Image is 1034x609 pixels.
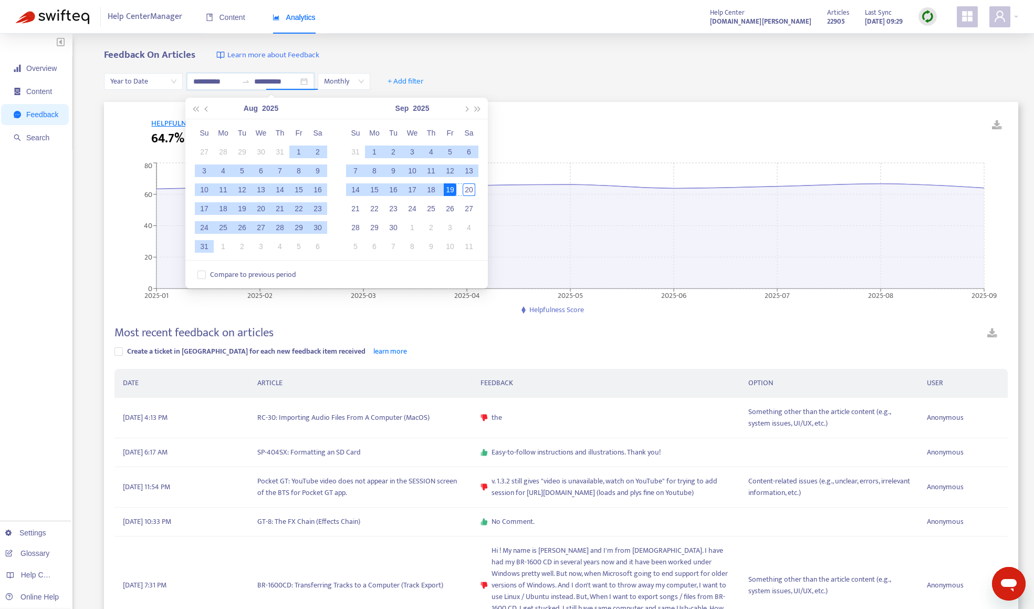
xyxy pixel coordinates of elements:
span: Something other than the article content (e.g., system issues, UI/UX, etc.) [748,574,910,597]
span: book [206,14,213,21]
div: 10 [198,183,211,196]
a: Glossary [5,549,49,558]
td: 2025-08-02 [308,142,327,161]
span: Anonymous [927,447,964,458]
td: 2025-08-31 [195,237,214,256]
div: 17 [198,202,211,215]
strong: [DOMAIN_NAME][PERSON_NAME] [710,16,811,27]
span: signal [14,65,21,72]
div: 8 [368,164,381,177]
div: 20 [255,202,267,215]
tspan: 2025-02 [247,289,273,301]
div: 28 [217,146,229,158]
span: + Add filter [388,75,424,88]
td: 2025-09-25 [422,199,441,218]
div: 1 [293,146,305,158]
td: 2025-09-18 [422,180,441,199]
div: 13 [255,183,267,196]
span: No Comment. [492,516,535,528]
div: 21 [349,202,362,215]
div: 4 [217,164,229,177]
span: Anonymous [927,580,964,591]
tspan: 2025-01 [144,289,169,301]
th: Fr [441,123,459,142]
span: Last Sync [865,7,892,18]
td: 2025-08-07 [270,161,289,180]
span: Search [26,133,49,142]
button: + Add filter [380,73,432,90]
div: 1 [406,221,419,234]
div: 15 [293,183,305,196]
div: 30 [255,146,267,158]
div: 2 [311,146,324,158]
span: Anonymous [927,412,964,424]
tspan: 2025-05 [558,289,583,301]
div: 27 [463,202,475,215]
span: container [14,88,21,95]
td: 2025-08-26 [233,218,252,237]
td: 2025-09-05 [441,142,459,161]
div: 12 [444,164,456,177]
span: dislike [481,582,488,589]
div: 14 [274,183,286,196]
tspan: 2025-09 [972,289,997,301]
td: 2025-10-02 [422,218,441,237]
td: 2025-08-11 [214,180,233,199]
td: 2025-09-02 [384,142,403,161]
span: HELPFULNESS SCORE [151,117,223,130]
td: 2025-09-09 [384,161,403,180]
td: 2025-09-19 [441,180,459,199]
div: 2 [236,240,248,253]
td: 2025-08-03 [195,161,214,180]
div: 11 [217,183,229,196]
th: Sa [308,123,327,142]
tspan: 40 [144,220,152,232]
span: appstore [961,10,974,23]
div: 9 [387,164,400,177]
td: 2025-10-07 [384,237,403,256]
div: 15 [368,183,381,196]
td: 2025-10-06 [365,237,384,256]
span: Overview [26,64,57,73]
div: 23 [311,202,324,215]
th: FEEDBACK [472,369,740,398]
tspan: 2025-08 [868,289,893,301]
div: 28 [274,221,286,234]
td: 2025-09-08 [365,161,384,180]
span: Help Center [710,7,745,18]
div: 1 [368,146,381,158]
td: 2025-07-27 [195,142,214,161]
div: 4 [463,221,475,234]
div: 29 [236,146,248,158]
strong: 22905 [827,16,845,27]
div: 6 [463,146,475,158]
b: Feedback On Articles [104,47,195,63]
th: Sa [459,123,478,142]
span: area-chart [273,14,280,21]
span: Content [206,13,245,22]
span: Learn more about Feedback [227,49,319,61]
span: search [14,134,21,141]
td: 2025-07-29 [233,142,252,161]
div: 18 [425,183,437,196]
th: Mo [365,123,384,142]
span: to [242,77,250,86]
tspan: 2025-06 [661,289,686,301]
div: 4 [425,146,437,158]
div: 16 [387,183,400,196]
td: 2025-08-08 [289,161,308,180]
td: 2025-10-09 [422,237,441,256]
span: Helpfulness Score [529,304,584,316]
span: Articles [827,7,849,18]
span: Year to Date [110,74,176,89]
td: 2025-09-07 [346,161,365,180]
th: ARTICLE [249,369,472,398]
td: 2025-09-21 [346,199,365,218]
th: Su [346,123,365,142]
td: 2025-08-24 [195,218,214,237]
td: 2025-08-27 [252,218,270,237]
button: 2025 [262,98,278,119]
div: 3 [198,164,211,177]
td: 2025-09-26 [441,199,459,218]
a: [DOMAIN_NAME][PERSON_NAME] [710,15,811,27]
